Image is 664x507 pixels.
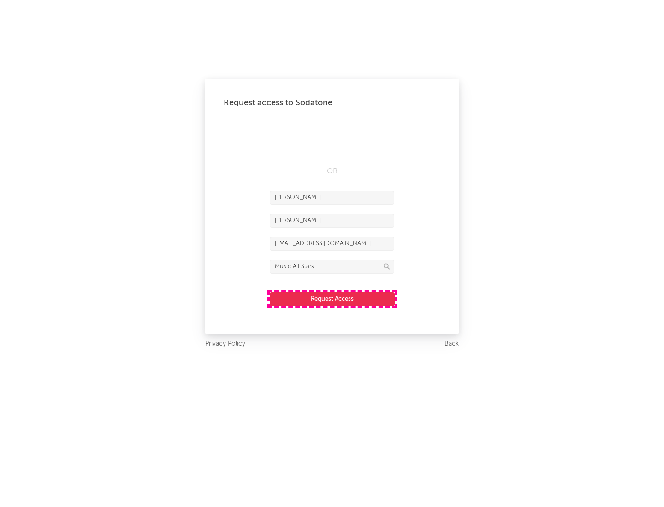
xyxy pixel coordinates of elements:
input: Last Name [270,214,394,228]
div: Request access to Sodatone [224,97,440,108]
div: OR [270,166,394,177]
input: First Name [270,191,394,205]
button: Request Access [270,292,395,306]
a: Back [445,338,459,350]
a: Privacy Policy [205,338,245,350]
input: Email [270,237,394,251]
input: Division [270,260,394,274]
